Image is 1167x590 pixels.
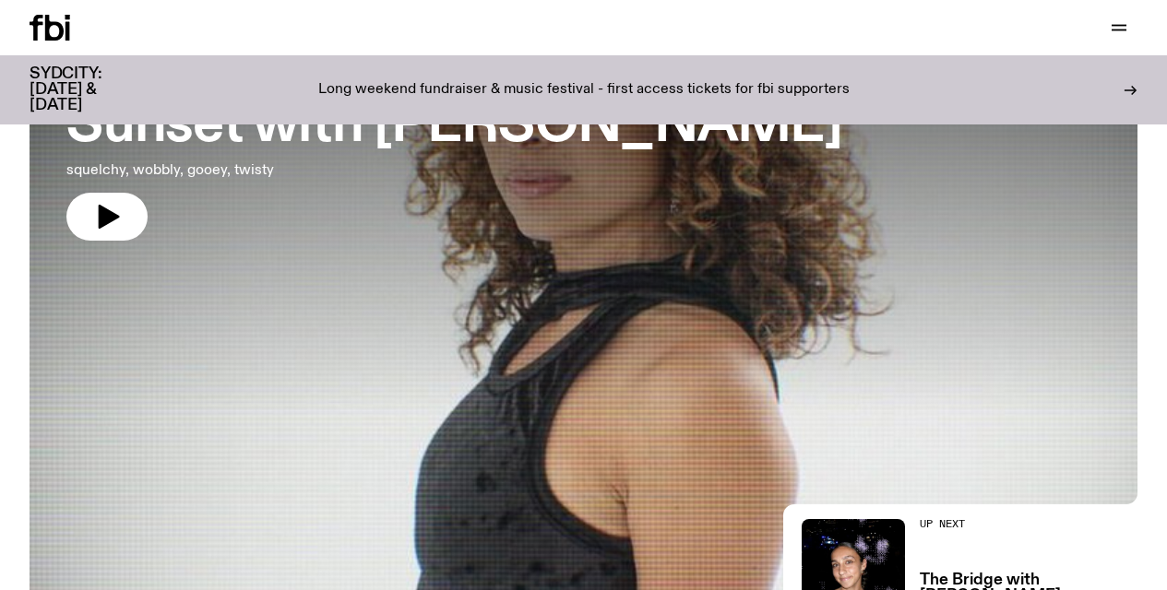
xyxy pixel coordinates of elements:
[66,58,842,241] a: Sunset with [PERSON_NAME]squelchy, wobbly, gooey, twisty
[66,100,842,152] h3: Sunset with [PERSON_NAME]
[66,159,539,182] p: squelchy, wobbly, gooey, twisty
[920,519,1137,529] h2: Up Next
[318,82,850,99] p: Long weekend fundraiser & music festival - first access tickets for fbi supporters
[30,66,148,113] h3: SYDCITY: [DATE] & [DATE]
